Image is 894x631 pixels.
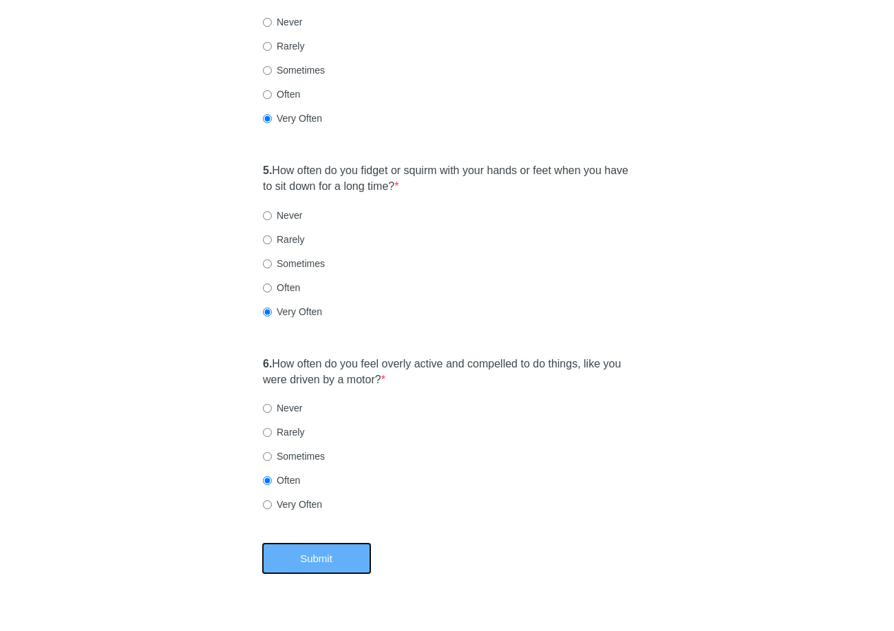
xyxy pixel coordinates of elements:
label: Sometimes [263,449,325,463]
label: Very Often [263,305,322,319]
strong: 6. [263,358,272,370]
label: How often do you fidget or squirm with your hands or feet when you have to sit down for a long time? [263,163,631,195]
input: Sometimes [263,452,272,461]
input: Very Often [263,308,272,317]
label: Rarely [263,233,304,246]
input: Rarely [263,428,272,437]
label: Very Often [263,498,322,511]
label: Never [263,208,302,222]
input: Sometimes [263,259,272,268]
input: Often [263,284,272,292]
input: Often [263,90,272,99]
label: Sometimes [263,63,325,77]
label: How often do you feel overly active and compelled to do things, like you were driven by a motor? [263,356,631,388]
input: Rarely [263,42,272,51]
label: Often [263,281,300,295]
label: Sometimes [263,257,325,270]
label: Never [263,401,302,415]
input: Sometimes [263,66,272,75]
input: Never [263,211,272,220]
label: Rarely [263,425,304,439]
input: Very Often [263,500,272,509]
label: Often [263,87,300,101]
input: Very Often [263,114,272,123]
strong: 5. [263,164,272,176]
button: Submit [262,542,372,575]
label: Never [263,15,302,29]
label: Often [263,473,300,487]
input: Never [263,18,272,27]
input: Never [263,404,272,413]
label: Very Often [263,111,322,125]
label: Rarely [263,39,304,53]
input: Rarely [263,235,272,244]
input: Often [263,476,272,485]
